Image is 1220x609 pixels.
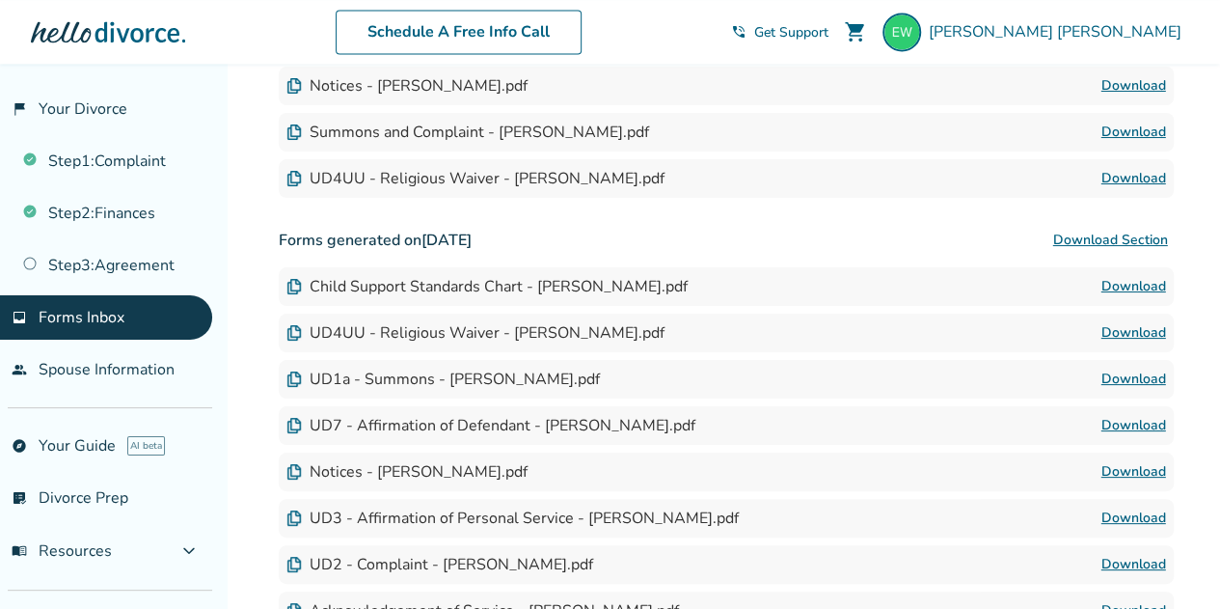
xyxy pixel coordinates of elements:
span: inbox [12,310,27,325]
div: Notices - [PERSON_NAME].pdf [286,461,528,483]
img: Document [286,78,302,94]
img: Document [286,464,302,480]
div: UD2 - Complaint - [PERSON_NAME].pdf [286,554,593,575]
img: Document [286,557,302,572]
a: Download [1101,368,1166,391]
a: Download [1101,121,1166,144]
span: Resources [12,540,112,562]
span: people [12,362,27,377]
img: Document [286,325,302,341]
iframe: Chat Widget [1124,516,1220,609]
a: Download [1101,414,1166,437]
a: Download [1101,507,1166,530]
span: flag_2 [12,101,27,117]
div: UD3 - Affirmation of Personal Service - [PERSON_NAME].pdf [286,508,739,529]
a: Download [1101,553,1166,576]
span: Get Support [754,23,828,42]
a: Download [1101,460,1166,484]
div: UD4UU - Religious Waiver - [PERSON_NAME].pdf [286,322,664,344]
button: Download Section [1047,221,1174,260]
img: Document [286,418,302,433]
h3: Forms generated on [DATE] [279,221,1174,260]
img: Document [286,125,302,140]
img: Document [286,171,302,186]
div: UD4UU - Religious Waiver - [PERSON_NAME].pdf [286,168,664,189]
a: Download [1101,321,1166,345]
span: [PERSON_NAME] [PERSON_NAME] [929,21,1189,42]
span: AI beta [127,436,165,456]
span: Forms Inbox [39,307,124,328]
span: list_alt_check [12,490,27,506]
a: Schedule A Free Info Call [336,10,582,54]
span: expand_more [177,540,201,563]
div: Summons and Complaint - [PERSON_NAME].pdf [286,122,649,143]
img: Document [286,511,302,526]
span: explore [12,438,27,454]
img: hickory12885@gmail.com [882,13,921,51]
a: Download [1101,167,1166,190]
div: Child Support Standards Chart - [PERSON_NAME].pdf [286,276,688,297]
div: Notices - [PERSON_NAME].pdf [286,75,528,97]
span: shopping_cart [844,20,867,43]
img: Document [286,372,302,387]
div: UD7 - Affirmation of Defendant - [PERSON_NAME].pdf [286,415,695,436]
span: menu_book [12,543,27,559]
a: Download [1101,74,1166,97]
img: Document [286,279,302,294]
a: Download [1101,275,1166,298]
a: phone_in_talkGet Support [731,23,828,42]
div: UD1a - Summons - [PERSON_NAME].pdf [286,369,600,390]
span: phone_in_talk [731,24,746,40]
